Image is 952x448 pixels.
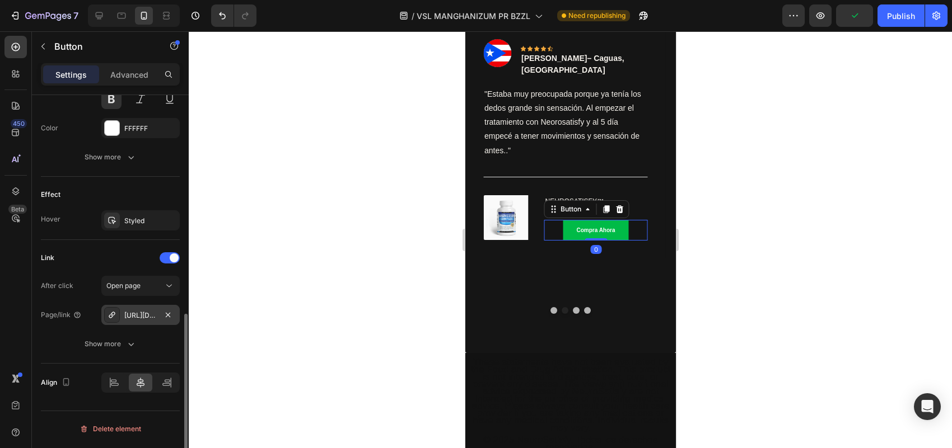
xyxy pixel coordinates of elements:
div: Open Intercom Messenger [914,393,941,420]
span: VSL MANGHANIZUM PR BZZL [417,10,530,22]
div: Show more [85,338,137,350]
div: Undo/Redo [211,4,256,27]
iframe: Design area [465,31,676,448]
div: Styled [124,216,177,226]
div: Color [41,123,58,133]
p: Button [54,40,150,53]
div: FFFFFF [124,124,177,134]
div: Effect [41,190,60,200]
div: Link [41,253,54,263]
div: Publish [887,10,915,22]
span: Open page [106,281,141,290]
div: [URL][DOMAIN_NAME] [124,310,157,320]
div: Align [41,375,73,390]
div: Delete element [80,422,141,436]
p: Advanced [110,69,148,81]
button: Open page [101,276,180,296]
button: Publish [878,4,925,27]
button: Show more [41,334,180,354]
button: 7 [4,4,83,27]
span: © 2025 NeuroSatisfy. Todos los derechos reservados. [18,403,192,421]
div: Beta [8,205,27,214]
div: 450 [11,119,27,128]
button: Delete element [41,420,180,438]
div: Show more [85,152,137,163]
button: Show more [41,147,180,167]
span: / [412,10,414,22]
span: Need republishing [568,11,626,21]
p: Settings [55,69,87,81]
div: Hover [41,214,60,224]
div: Page/link [41,310,82,320]
p: 7 [73,9,78,22]
div: After click [41,281,73,291]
